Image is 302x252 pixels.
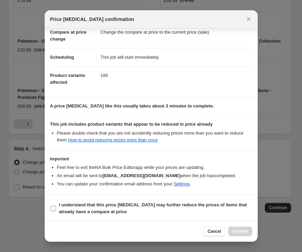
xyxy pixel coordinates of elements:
[57,164,252,171] li: Feel free to exit the NA Bulk Price Editor app while your prices are updating.
[50,55,74,60] span: Scheduling
[50,103,214,108] b: A price [MEDICAL_DATA] like this usually takes about 3 minutes to complete.
[101,23,252,41] dd: Change the compare at price to the current price (sale)
[50,16,134,23] span: Price [MEDICAL_DATA] confirmation
[102,173,180,178] b: [EMAIL_ADDRESS][DOMAIN_NAME]
[50,122,213,127] b: This job includes product variants that appear to be reduced in price already
[203,227,225,236] button: Cancel
[59,202,247,214] b: I understand that this price [MEDICAL_DATA] may further reduce the prices of items that already h...
[50,30,87,42] span: Compare at price change
[57,172,252,179] li: An email will be sent to when the job has completed .
[174,181,190,186] a: Settings
[101,66,252,84] dd: 186
[208,229,221,234] span: Cancel
[244,14,254,24] button: Close
[50,156,252,162] h3: Important
[57,181,252,187] li: You can update your confirmation email address from your .
[57,130,252,144] li: Please double check that you are not accidently reducing prices more than you want to reduce them
[68,137,158,142] a: How to avoid reducing prices more than once
[50,73,86,85] span: Product variants affected
[101,48,252,66] dd: This job will start immediately.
